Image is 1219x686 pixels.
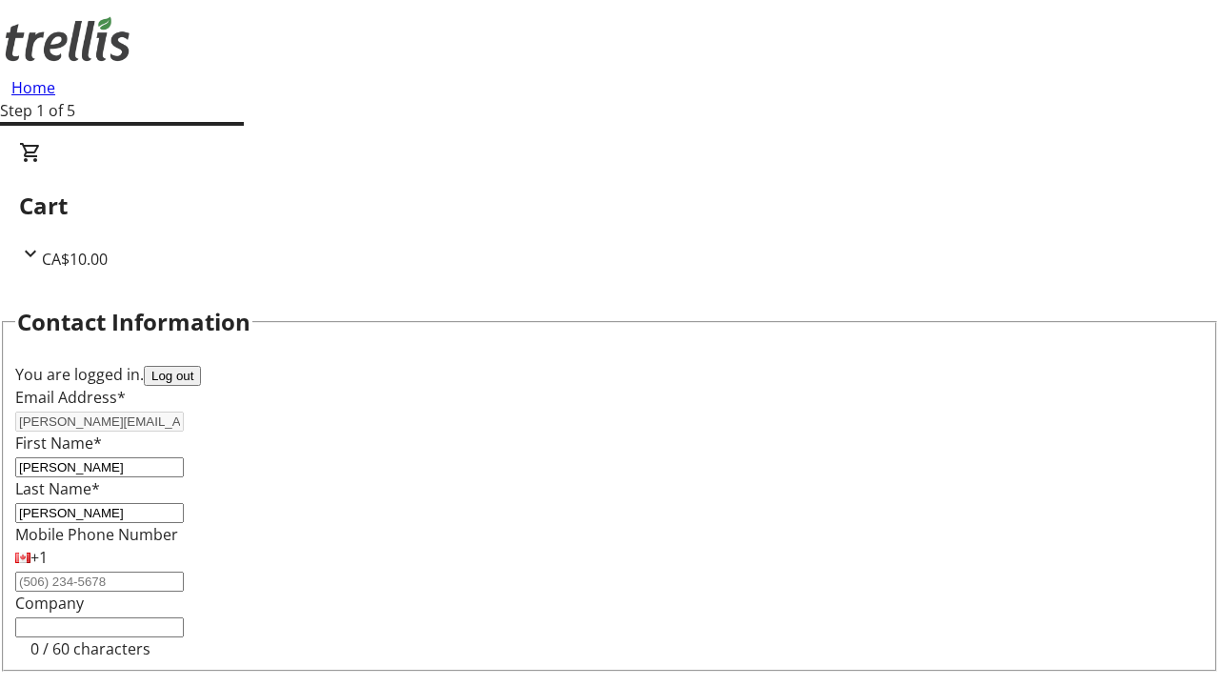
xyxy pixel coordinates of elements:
input: (506) 234-5678 [15,572,184,592]
h2: Contact Information [17,305,250,339]
label: Email Address* [15,387,126,408]
div: CartCA$10.00 [19,141,1200,271]
h2: Cart [19,189,1200,223]
label: Mobile Phone Number [15,524,178,545]
div: You are logged in. [15,363,1204,386]
label: Last Name* [15,478,100,499]
label: Company [15,593,84,614]
span: CA$10.00 [42,249,108,270]
tr-character-limit: 0 / 60 characters [30,638,150,659]
label: First Name* [15,433,102,454]
button: Log out [144,366,201,386]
